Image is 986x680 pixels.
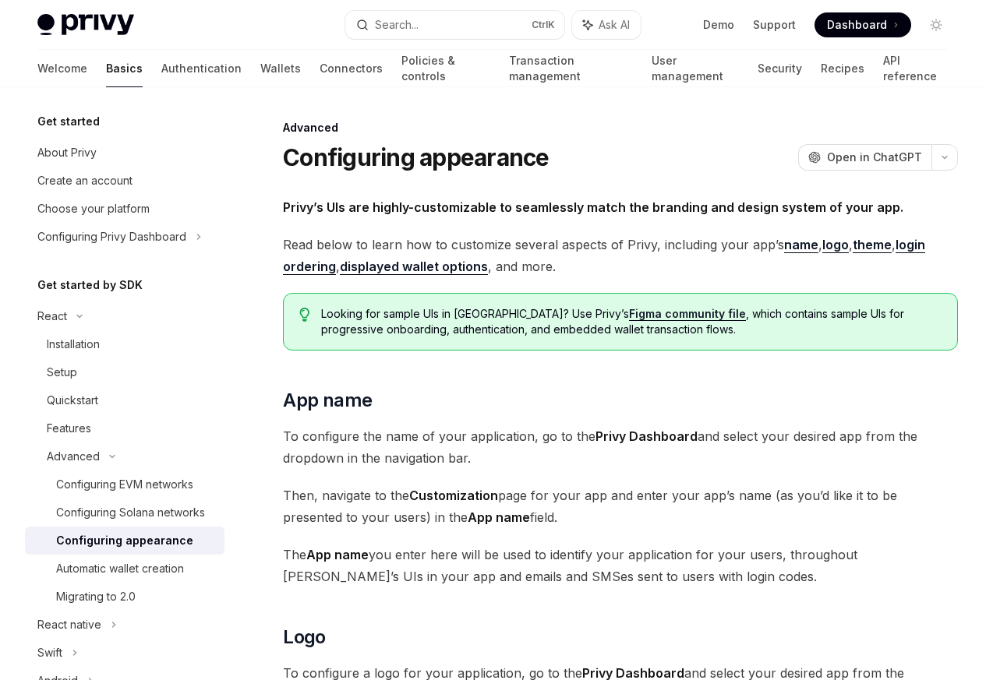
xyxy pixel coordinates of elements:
a: Figma community file [629,307,746,321]
div: React [37,307,67,326]
div: Installation [47,335,100,354]
a: Migrating to 2.0 [25,583,224,611]
div: Configuring Privy Dashboard [37,227,186,246]
a: Dashboard [815,12,911,37]
span: App name [283,388,372,413]
a: displayed wallet options [340,259,488,275]
a: Choose your platform [25,195,224,223]
div: Advanced [283,120,958,136]
button: Open in ChatGPT [798,144,931,171]
div: Choose your platform [37,199,150,218]
a: Demo [703,17,734,33]
span: Read below to learn how to customize several aspects of Privy, including your app’s , , , , , and... [283,234,958,277]
strong: Privy Dashboard [595,428,698,444]
strong: Customization [409,488,498,503]
a: Policies & controls [401,50,490,87]
button: Search...CtrlK [345,11,564,39]
span: To configure the name of your application, go to the and select your desired app from the dropdow... [283,425,958,469]
a: Setup [25,358,224,386]
button: Toggle dark mode [924,12,949,37]
strong: App name [468,509,530,525]
span: Then, navigate to the page for your app and enter your app’s name (as you’d like it to be present... [283,484,958,528]
div: Configuring Solana networks [56,503,205,522]
a: Basics [106,50,143,87]
a: API reference [883,50,949,87]
span: Ask AI [599,17,630,33]
span: Looking for sample UIs in [GEOGRAPHIC_DATA]? Use Privy’s , which contains sample UIs for progress... [321,306,942,337]
a: Features [25,414,224,442]
div: Setup [47,363,77,382]
span: Logo [283,625,326,650]
a: Transaction management [509,50,632,87]
a: theme [853,237,892,253]
a: Create an account [25,167,224,195]
a: Authentication [161,50,242,87]
h1: Configuring appearance [283,143,550,171]
a: Configuring Solana networks [25,499,224,527]
div: Swift [37,643,62,662]
div: Quickstart [47,391,98,410]
strong: Privy’s UIs are highly-customizable to seamlessly match the branding and design system of your app. [283,199,903,215]
a: Quickstart [25,386,224,414]
div: About Privy [37,143,97,162]
div: Migrating to 2.0 [56,587,136,606]
a: Configuring appearance [25,527,224,555]
div: Configuring appearance [56,531,193,550]
span: Open in ChatGPT [827,150,922,165]
a: Automatic wallet creation [25,555,224,583]
a: Connectors [320,50,383,87]
a: Welcome [37,50,87,87]
a: Recipes [821,50,864,87]
div: Features [47,419,91,438]
a: Support [753,17,796,33]
a: Installation [25,330,224,358]
h5: Get started [37,112,100,131]
div: Advanced [47,447,100,466]
a: Configuring EVM networks [25,470,224,499]
a: name [784,237,818,253]
div: React native [37,615,101,634]
svg: Tip [299,308,310,322]
img: light logo [37,14,134,36]
span: Ctrl K [532,19,555,31]
a: About Privy [25,139,224,167]
a: User management [652,50,740,87]
span: The you enter here will be used to identify your application for your users, throughout [PERSON_N... [283,544,958,587]
h5: Get started by SDK [37,276,143,294]
a: Wallets [260,50,301,87]
a: logo [822,237,849,253]
button: Ask AI [572,11,641,39]
div: Create an account [37,171,133,190]
div: Automatic wallet creation [56,559,184,578]
span: Dashboard [827,17,887,33]
strong: App name [306,547,369,562]
div: Configuring EVM networks [56,475,193,494]
div: Search... [375,16,419,34]
a: Security [758,50,802,87]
